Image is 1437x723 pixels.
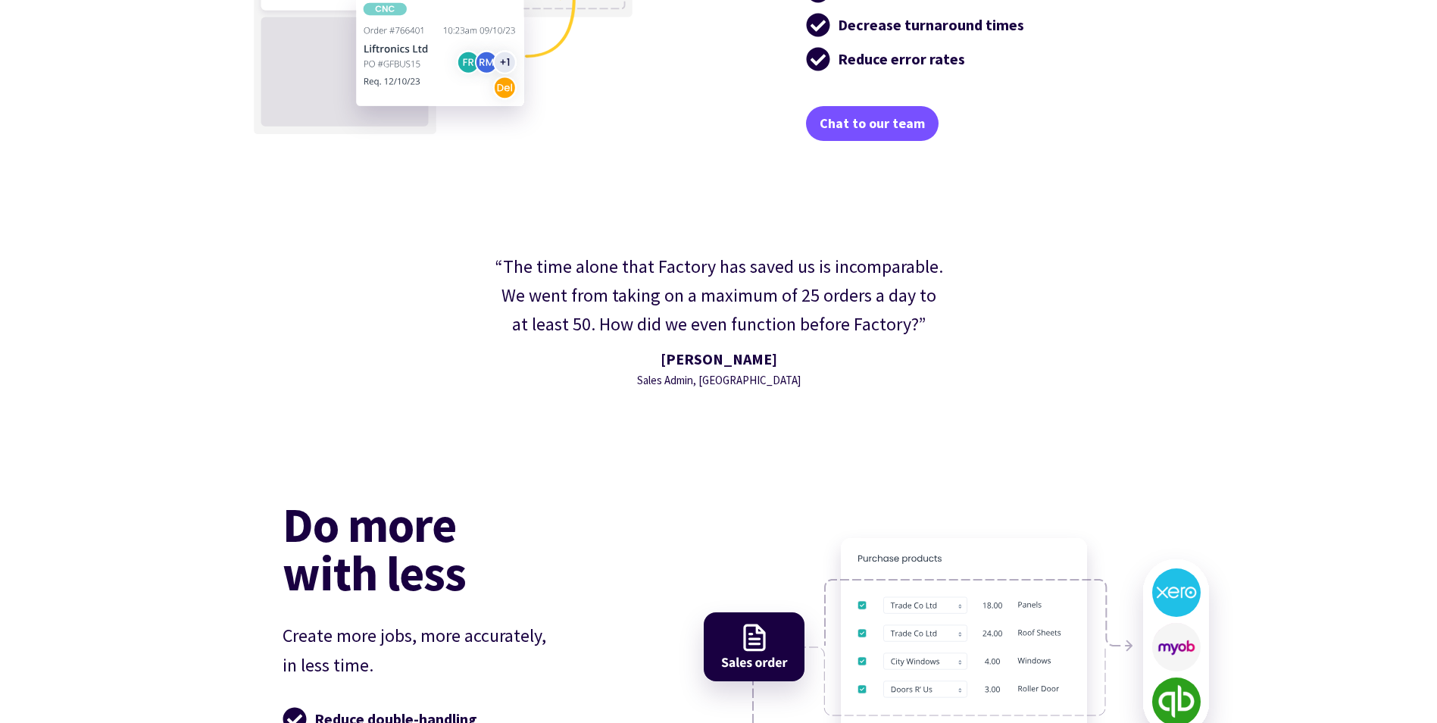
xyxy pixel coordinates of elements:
a: Chat to our team [806,106,939,141]
div: “The time alone that Factory has saved us is incomparable. We went from taking on a maximum of 25... [493,252,945,340]
p: Create more jobs, more accurately, in less time. [283,621,632,680]
h2: Do more with less [283,500,632,597]
strong: [PERSON_NAME] [661,349,777,368]
div: Sales Admin, [GEOGRAPHIC_DATA] [637,371,801,390]
strong: Reduce error rates [838,49,965,68]
strong: Decrease turnaround times [838,15,1024,34]
iframe: Chat Widget [1098,114,1437,723]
